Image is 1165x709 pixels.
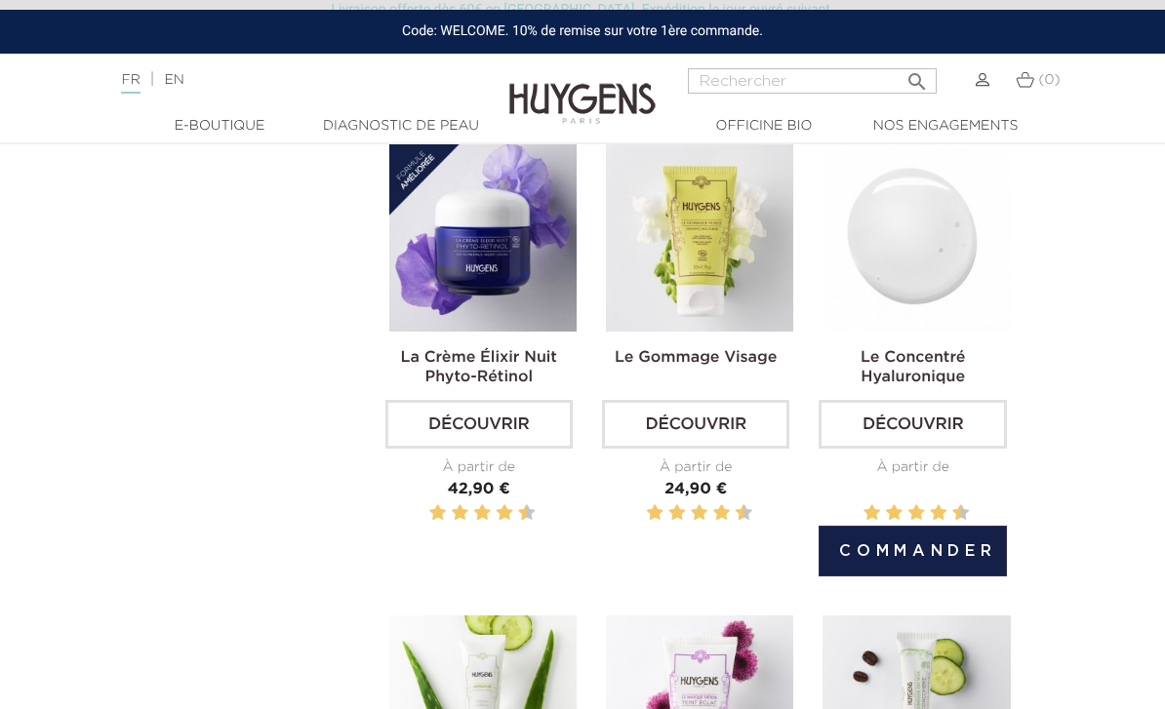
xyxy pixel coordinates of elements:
[385,457,573,478] div: À partir de
[927,501,930,526] label: 7
[129,116,310,137] a: E-Boutique
[602,400,789,449] a: Découvrir
[509,52,656,127] img: Huygens
[819,526,1006,576] button: Commander
[1038,73,1060,87] span: (0)
[425,501,428,526] label: 1
[500,501,509,526] label: 8
[615,350,777,366] a: Le Gommage Visage
[819,400,1006,449] a: Découvrir
[121,73,140,94] a: FR
[934,501,944,526] label: 8
[900,62,935,89] button: 
[860,501,863,526] label: 1
[688,68,937,94] input: Rechercher
[890,501,900,526] label: 4
[470,501,473,526] label: 5
[385,400,573,449] a: Découvrir
[477,501,487,526] label: 6
[664,482,727,497] span: 24,90 €
[401,350,557,385] a: La Crème Élixir Nuit Phyto-Rétinol
[514,501,517,526] label: 9
[111,68,470,92] div: |
[911,501,921,526] label: 6
[882,501,885,526] label: 3
[673,116,855,137] a: Officine Bio
[164,73,183,87] a: EN
[687,501,690,526] label: 5
[448,482,510,497] span: 42,90 €
[493,501,496,526] label: 7
[709,501,712,526] label: 7
[717,501,727,526] label: 8
[522,501,532,526] label: 10
[732,501,735,526] label: 9
[672,501,682,526] label: 4
[664,501,667,526] label: 3
[433,501,443,526] label: 2
[606,143,793,331] img: Le Gommage Visage
[389,143,577,331] img: La Crème Élixir Nuit Phyto-Rétinol
[948,501,951,526] label: 9
[602,457,789,478] div: À partir de
[861,350,965,385] a: Le Concentré Hyaluronique
[456,501,465,526] label: 4
[650,501,660,526] label: 2
[855,116,1036,137] a: Nos engagements
[695,501,704,526] label: 6
[643,501,646,526] label: 1
[448,501,451,526] label: 3
[905,64,929,88] i: 
[739,501,748,526] label: 10
[819,457,1006,478] div: À partir de
[867,501,877,526] label: 2
[904,501,907,526] label: 5
[956,501,966,526] label: 10
[310,116,492,137] a: Diagnostic de peau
